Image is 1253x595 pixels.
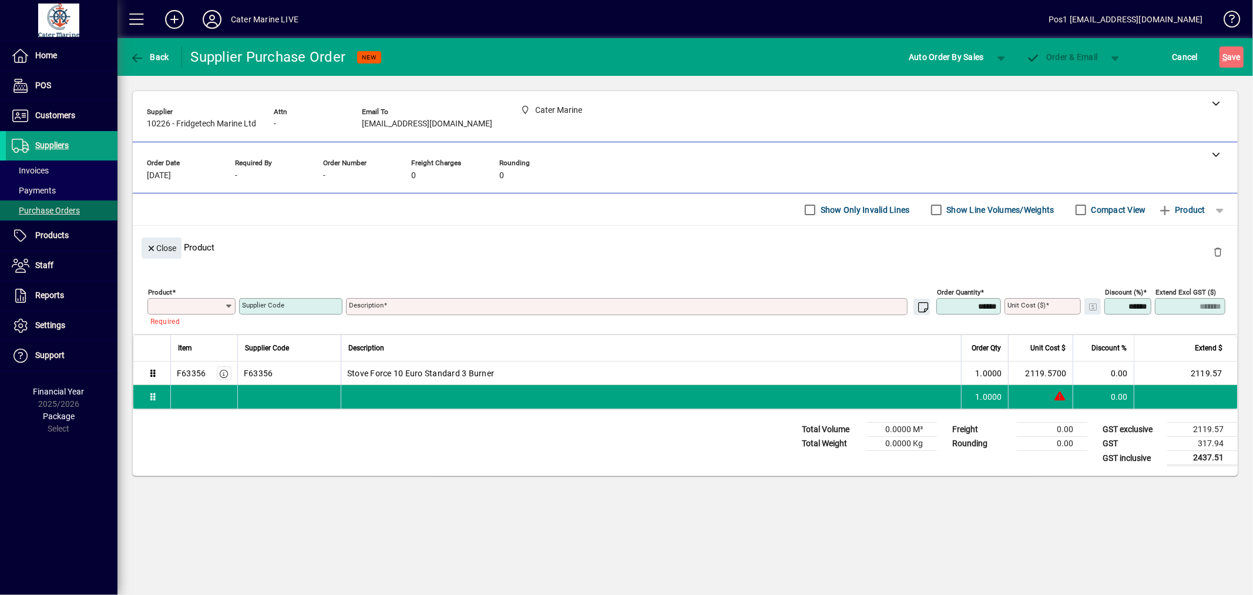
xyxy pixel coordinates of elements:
span: Purchase Orders [12,206,80,215]
span: Settings [35,320,65,330]
td: 0.0000 M³ [866,423,937,437]
td: 0.00 [1017,423,1087,437]
button: Order & Email [1020,46,1104,68]
a: POS [6,71,117,101]
a: Invoices [6,161,117,180]
button: Add [156,9,193,30]
a: Home [6,41,117,71]
span: Financial Year [33,387,85,396]
span: Invoices [12,166,49,175]
td: GST inclusive [1097,451,1167,466]
a: Reports [6,281,117,310]
mat-label: Description [349,301,384,309]
td: Total Volume [796,423,866,437]
td: 1.0000 [961,362,1008,385]
span: - [274,119,276,129]
label: Show Line Volumes/Weights [945,204,1054,216]
span: Stove Force 10 Euro Standard 3 Burner [347,367,494,379]
span: POS [35,81,51,90]
button: Profile [193,9,231,30]
span: Package [43,412,75,421]
td: 2437.51 [1167,451,1238,466]
td: Freight [946,423,1017,437]
mat-label: Order Quantity [937,288,980,296]
span: - [235,171,237,180]
span: ave [1222,48,1241,66]
mat-label: Product [148,288,172,296]
span: 0 [499,171,504,180]
span: S [1222,52,1227,62]
mat-label: Supplier Code [242,301,284,309]
a: Products [6,221,117,250]
span: Products [35,230,69,240]
td: GST [1097,437,1167,451]
mat-error: Required [150,315,226,327]
span: - [323,171,325,180]
span: Reports [35,290,64,300]
button: Delete [1204,238,1232,266]
a: Settings [6,311,117,340]
td: 0.0000 Kg [866,437,937,451]
span: Unit Cost $ [1030,342,1066,355]
span: Extend $ [1195,342,1222,355]
span: Home [35,51,57,60]
span: Suppliers [35,141,69,150]
span: Customers [35,111,75,120]
span: Discount % [1091,342,1127,355]
span: Support [35,350,65,360]
div: Cater Marine LIVE [231,10,298,29]
td: Total Weight [796,437,866,451]
td: 2119.57 [1134,362,1237,385]
a: Payments [6,180,117,200]
span: Order Qty [972,342,1001,355]
button: Cancel [1170,46,1201,68]
button: Save [1220,46,1244,68]
span: Supplier Code [245,342,289,355]
div: F63356 [177,367,206,379]
td: 2119.5700 [1008,362,1073,385]
mat-label: Discount (%) [1105,288,1143,296]
a: Support [6,341,117,370]
app-page-header-button: Close [139,242,184,253]
a: Purchase Orders [6,200,117,220]
td: 317.94 [1167,437,1238,451]
button: Auto Order By Sales [903,46,990,68]
td: 0.00 [1073,362,1134,385]
span: Cancel [1173,48,1198,66]
span: 0 [411,171,416,180]
td: Rounding [946,437,1017,451]
div: Supplier Purchase Order [191,48,346,66]
span: 10226 - Fridgetech Marine Ltd [147,119,256,129]
td: 0.00 [1017,437,1087,451]
a: Customers [6,101,117,131]
td: GST exclusive [1097,423,1167,437]
div: Pos1 [EMAIL_ADDRESS][DOMAIN_NAME] [1049,10,1203,29]
span: Close [146,239,177,258]
td: 2119.57 [1167,423,1238,437]
a: Staff [6,251,117,280]
td: 0.00 [1073,385,1134,409]
app-page-header-button: Delete [1204,246,1232,257]
mat-label: Extend excl GST ($) [1155,288,1216,296]
span: Order & Email [1026,52,1098,62]
label: Show Only Invalid Lines [818,204,910,216]
span: Staff [35,260,53,270]
span: Description [348,342,384,355]
td: 1.0000 [961,385,1008,409]
td: F63356 [237,362,341,385]
span: Auto Order By Sales [909,48,984,66]
span: [EMAIL_ADDRESS][DOMAIN_NAME] [362,119,492,129]
button: Back [127,46,172,68]
span: Payments [12,186,56,195]
app-page-header-button: Back [117,46,182,68]
span: Back [130,52,169,62]
button: Close [142,238,182,259]
label: Compact View [1089,204,1146,216]
div: Product [133,226,1238,269]
span: Item [178,342,192,355]
mat-label: Unit Cost ($) [1007,301,1046,309]
a: Knowledge Base [1215,2,1238,41]
span: NEW [362,54,377,61]
span: [DATE] [147,171,171,180]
